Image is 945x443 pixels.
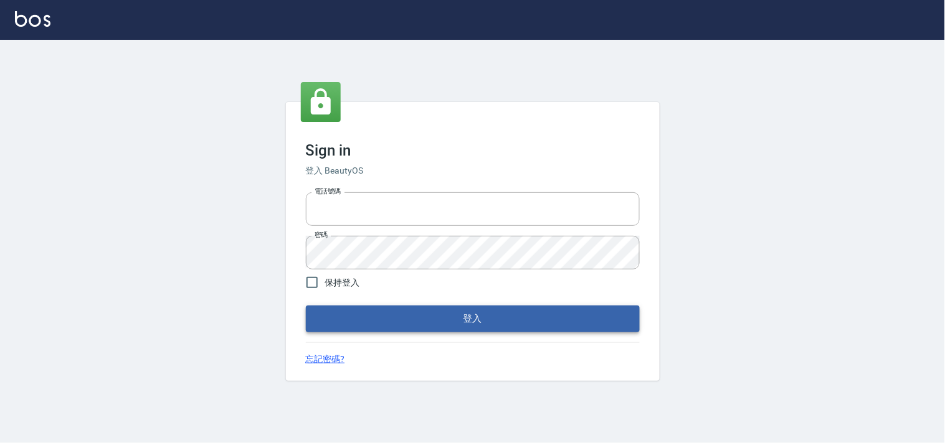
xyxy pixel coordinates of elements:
a: 忘記密碼? [306,353,345,366]
label: 電話號碼 [315,187,341,196]
button: 登入 [306,305,640,332]
span: 保持登入 [325,276,360,289]
h6: 登入 BeautyOS [306,164,640,177]
img: Logo [15,11,50,27]
label: 密碼 [315,230,328,240]
h3: Sign in [306,142,640,159]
